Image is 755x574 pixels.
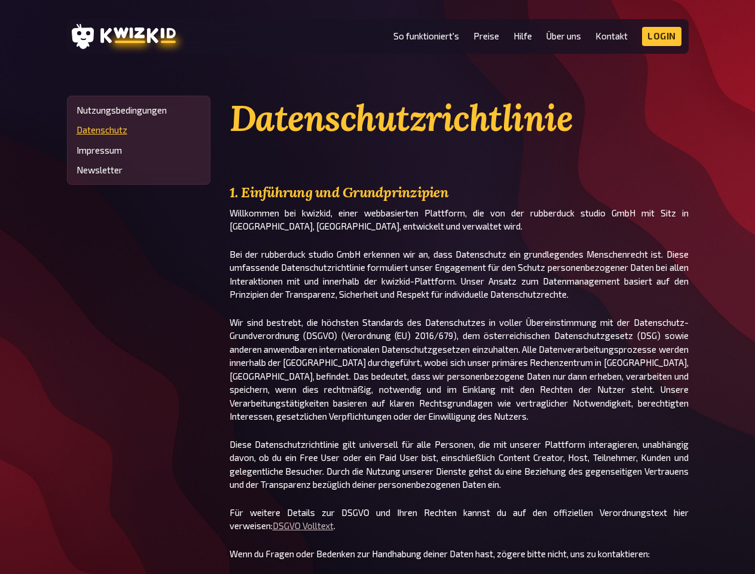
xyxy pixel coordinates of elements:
[230,248,689,301] p: Bei der rubberduck studio GmbH erkennen wir an, dass Datenschutz ein grundlegendes Menschenrecht ...
[77,165,201,175] a: Newsletter
[230,179,689,206] h2: 1. Einführung und Grundprinzipien
[273,520,334,531] a: DSGVO Volltext
[513,31,532,41] a: Hilfe
[230,316,689,423] p: Wir sind bestrebt, die höchsten Standards des Datenschutzes in voller Übereinstimmung mit der Dat...
[230,438,689,491] p: Diese Datenschutzrichtlinie gilt universell für alle Personen, die mit unserer Plattform interagi...
[230,506,689,533] p: Für weitere Details zur DSGVO und Ihren Rechten kannst du auf den offiziellen Verordnungstext hie...
[77,145,201,155] a: Impressum
[230,96,689,141] h1: Datenschutz­richtlinie
[595,31,628,41] a: Kontakt
[77,105,201,115] a: Nutzungsbedingungen
[230,206,689,233] p: Willkommen bei kwizkid, einer webbasierten Plattform, die von der rubberduck studio GmbH mit Sitz...
[546,31,581,41] a: Über uns
[642,27,681,46] a: Login
[230,547,689,561] p: Wenn du Fragen oder Bedenken zur Handhabung deiner Daten hast, zögere bitte nicht, uns zu kontakt...
[393,31,459,41] a: So funktioniert's
[77,125,201,135] a: Datenschutz
[473,31,499,41] a: Preise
